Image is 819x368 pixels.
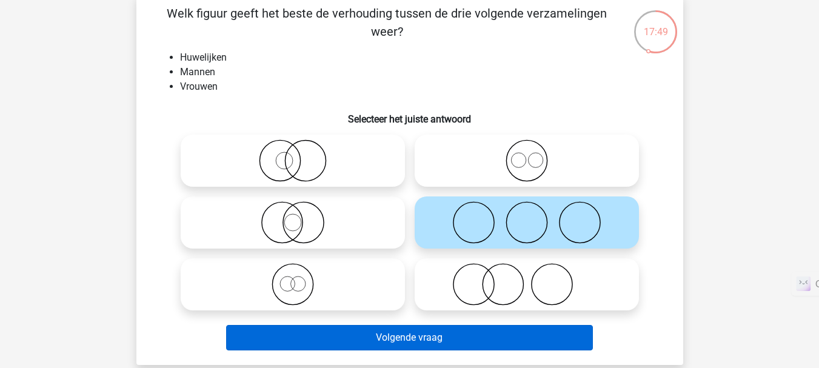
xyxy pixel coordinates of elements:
[156,104,664,125] h6: Selecteer het juiste antwoord
[226,325,593,350] button: Volgende vraag
[180,65,664,79] li: Mannen
[180,50,664,65] li: Huwelijken
[180,79,664,94] li: Vrouwen
[633,9,678,39] div: 17:49
[156,4,618,41] p: Welk figuur geeft het beste de verhouding tussen de drie volgende verzamelingen weer?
